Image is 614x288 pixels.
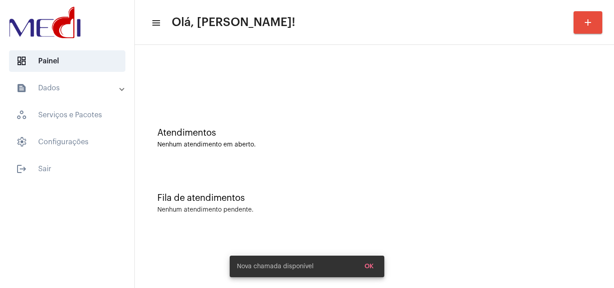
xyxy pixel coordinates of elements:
[7,4,83,40] img: d3a1b5fa-500b-b90f-5a1c-719c20e9830b.png
[172,15,295,30] span: Olá, [PERSON_NAME]!
[157,193,592,203] div: Fila de atendimentos
[157,142,592,148] div: Nenhum atendimento em aberto.
[16,110,27,120] span: sidenav icon
[9,50,125,72] span: Painel
[157,207,254,213] div: Nenhum atendimento pendente.
[9,131,125,153] span: Configurações
[16,137,27,147] span: sidenav icon
[583,17,593,28] mat-icon: add
[16,83,27,93] mat-icon: sidenav icon
[9,158,125,180] span: Sair
[151,18,160,28] mat-icon: sidenav icon
[5,77,134,99] mat-expansion-panel-header: sidenav iconDados
[237,262,314,271] span: Nova chamada disponível
[157,128,592,138] div: Atendimentos
[16,164,27,174] mat-icon: sidenav icon
[16,56,27,66] span: sidenav icon
[16,83,120,93] mat-panel-title: Dados
[9,104,125,126] span: Serviços e Pacotes
[365,263,374,270] span: OK
[357,258,381,275] button: OK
